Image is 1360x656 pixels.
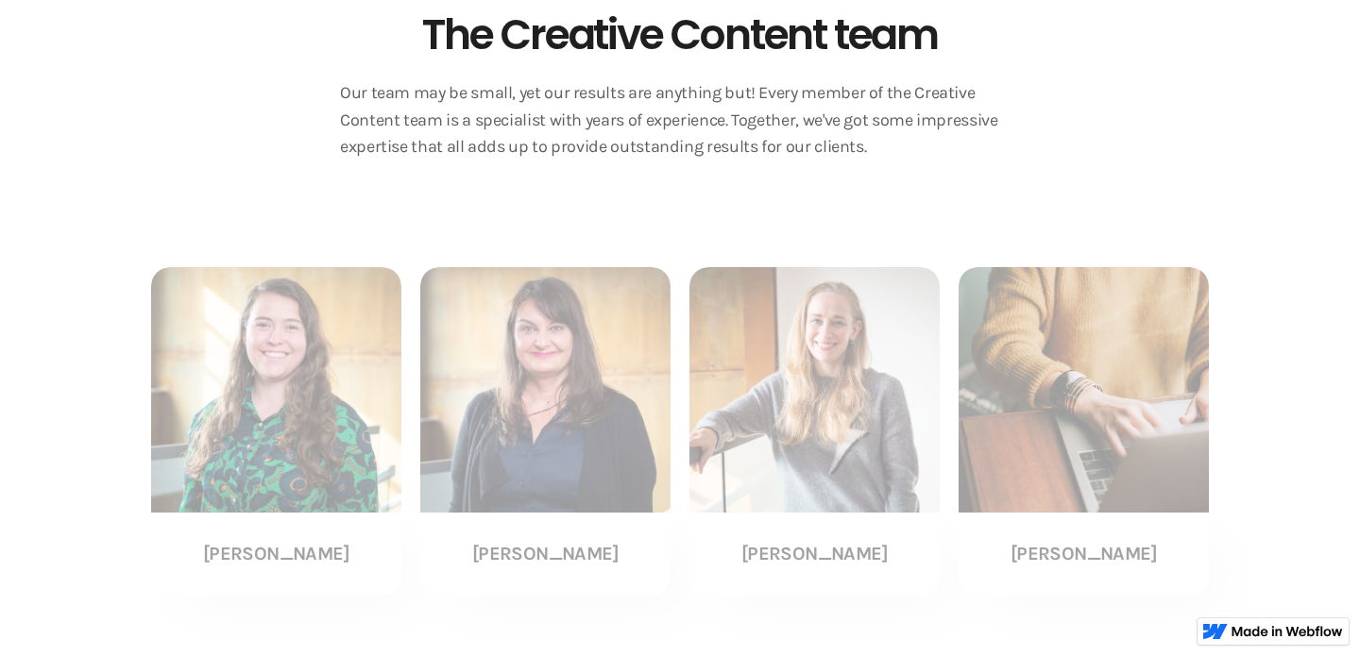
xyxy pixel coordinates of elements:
[420,541,671,567] h6: [PERSON_NAME]
[689,267,940,513] img: Yolie Stephenson
[1232,626,1343,637] img: Made in Webflow
[959,541,1209,567] h6: [PERSON_NAME]
[420,267,671,513] img: Theresa Brady
[959,267,1209,513] img: Claire Smith
[959,267,1209,596] a: Claire Smith[PERSON_NAME]
[340,79,1020,160] p: Our team may be small, yet our results are anything but! Every member of the Creative Content tea...
[689,267,940,596] a: Yolie Stephenson[PERSON_NAME]
[151,267,401,596] a: Bronagh McGrade [PERSON_NAME]
[151,267,401,513] img: Bronagh McGrade
[689,541,940,567] h6: [PERSON_NAME]
[420,267,671,596] a: Theresa Brady[PERSON_NAME]
[151,541,401,567] h6: [PERSON_NAME]
[422,10,938,60] h2: The Creative Content team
